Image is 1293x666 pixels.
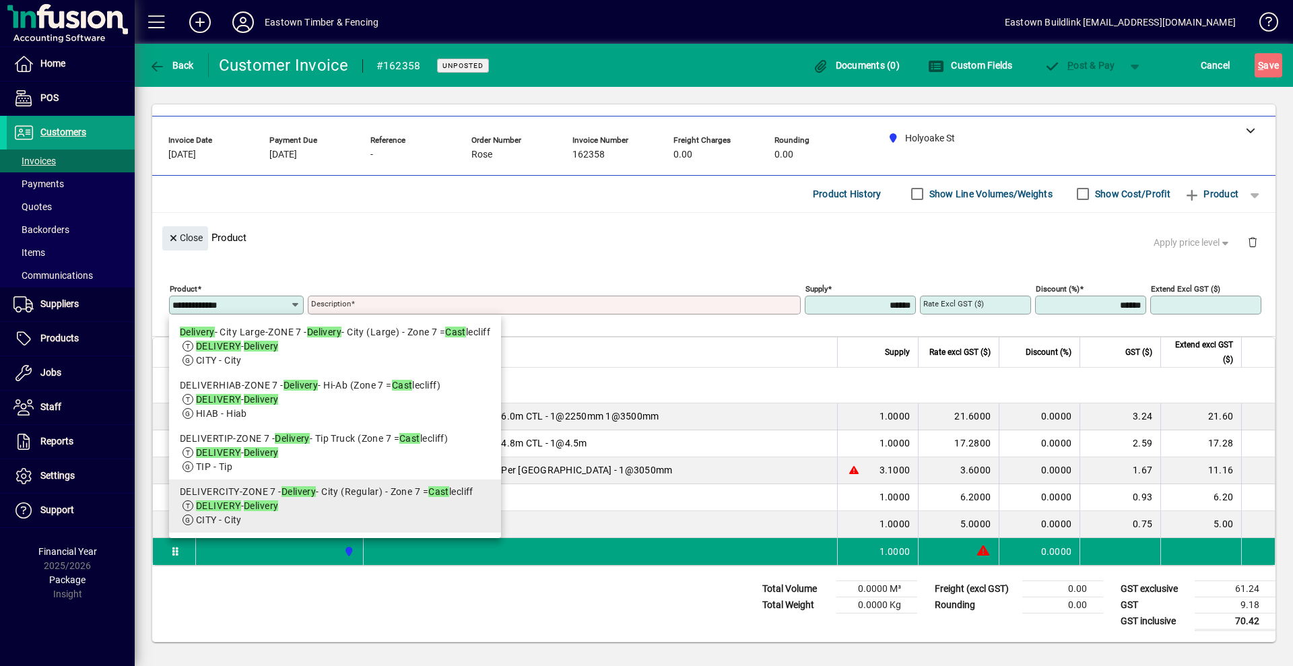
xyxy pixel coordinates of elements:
span: Products [40,333,79,343]
div: 5.0000 [927,517,991,531]
a: Products [7,322,135,356]
span: 0.00 [673,149,692,160]
span: CITY - City [196,355,242,366]
label: Show Cost/Profit [1092,187,1170,201]
span: 1.0000 [880,409,910,423]
span: CITY - City [196,514,242,525]
div: DELIVERCITY-ZONE 7 - - City (Regular) - Zone 7 = lecliff [180,485,490,499]
td: 0.00 [1022,580,1103,597]
span: Financial Year [38,546,97,557]
td: Freight (excl GST) [928,580,1022,597]
span: Close [168,227,203,249]
span: Invoices [13,156,56,166]
em: Delivery [244,447,279,458]
em: Cast [428,486,449,497]
td: 0.75 [1080,511,1160,538]
span: Product History [813,183,882,205]
span: Custom Fields [928,60,1013,71]
td: 0.0000 [999,430,1080,457]
span: 3.1000 [880,463,910,477]
em: Delivery [275,433,310,444]
div: 21.6000 [927,409,991,423]
span: 100X50 Sawn No2 Rail H3.2 - 6.0m CTL - 1@2250mm 1@3500mm [372,409,659,423]
td: 1.67 [1080,457,1160,484]
mat-label: Product [170,284,197,293]
span: Holyoake St [340,544,356,559]
td: 0.0000 [999,511,1080,538]
button: Custom Fields [925,53,1016,77]
button: Post & Pay [1038,53,1122,77]
td: 6.20 [1160,484,1241,511]
em: Delivery [244,500,279,511]
span: P [1067,60,1073,71]
td: GST inclusive [1114,613,1195,630]
button: Close [162,226,208,251]
em: DELIVERY [196,447,241,458]
span: TIP - Tip [196,461,232,472]
a: Staff [7,391,135,424]
div: Eastown Buildlink [EMAIL_ADDRESS][DOMAIN_NAME] [1005,11,1236,33]
td: 3.24 [1080,403,1160,430]
em: Cast [392,380,413,391]
button: Documents (0) [809,53,903,77]
td: 11.16 [1160,457,1241,484]
span: 100X50 Sawn No2 Rail H3.2 - Per [GEOGRAPHIC_DATA] - 1@3050mm [372,463,672,477]
a: POS [7,81,135,115]
span: Apply price level [1154,236,1232,250]
span: HIAB - Hiab [196,408,247,419]
div: DELIVERTIP-ZONE 7 - - Tip Truck (Zone 7 = lecliff) [180,432,490,446]
span: - [196,447,278,458]
span: Support [40,504,74,515]
div: 3.6000 [927,463,991,477]
span: Back [149,60,194,71]
em: Delivery [284,380,319,391]
span: Discount (%) [1026,345,1071,360]
span: - [196,394,278,405]
button: Cancel [1197,53,1234,77]
span: - [196,500,278,511]
span: Customers [40,127,86,137]
mat-option: DELIVERTIP-ZONE 7 - Delivery - Tip Truck (Zone 7 = Castlecliff) [169,426,501,479]
span: Supply [885,345,910,360]
td: 0.0000 [999,457,1080,484]
span: Cancel [1201,55,1230,76]
app-page-header-button: Back [135,53,209,77]
span: ave [1258,55,1279,76]
td: Total Volume [756,580,836,597]
span: Communications [13,270,93,281]
app-page-header-button: Close [159,232,211,244]
span: Rate excl GST ($) [929,345,991,360]
mat-label: Supply [805,284,828,293]
td: 0.0000 [999,538,1080,565]
span: 1.0000 [880,490,910,504]
span: 0.00 [774,149,793,160]
a: Support [7,494,135,527]
td: 0.0000 Kg [836,597,917,613]
mat-label: Discount (%) [1036,284,1080,293]
mat-option: Delivery- City Large-ZONE 7 - Delivery - City (Large) - Zone 7 = Castlecliff [169,320,501,373]
a: Quotes [7,195,135,218]
a: Backorders [7,218,135,241]
button: Delete [1236,226,1269,259]
td: Rounding [928,597,1022,613]
mat-option: DELIVERHIAB-ZONE 7 - Delivery - Hi-Ab (Zone 7 = Castlecliff) [169,373,501,426]
span: Reports [40,436,73,446]
button: Add [178,10,222,34]
button: Apply price level [1148,230,1237,255]
mat-label: Description [311,299,351,308]
td: 0.0000 [999,484,1080,511]
a: Invoices [7,149,135,172]
td: 0.00 [1022,597,1103,613]
span: Settings [40,470,75,481]
span: GST ($) [1125,345,1152,360]
span: Quotes [13,201,52,212]
td: 5.00 [1160,511,1241,538]
div: - City Large-ZONE 7 - - City (Large) - Zone 7 = lecliff [180,325,490,339]
a: Payments [7,172,135,195]
span: Backorders [13,224,69,235]
a: Jobs [7,356,135,390]
em: DELIVERY [196,341,241,352]
td: 17.28 [1160,430,1241,457]
td: 9.18 [1195,597,1275,613]
button: Profile [222,10,265,34]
